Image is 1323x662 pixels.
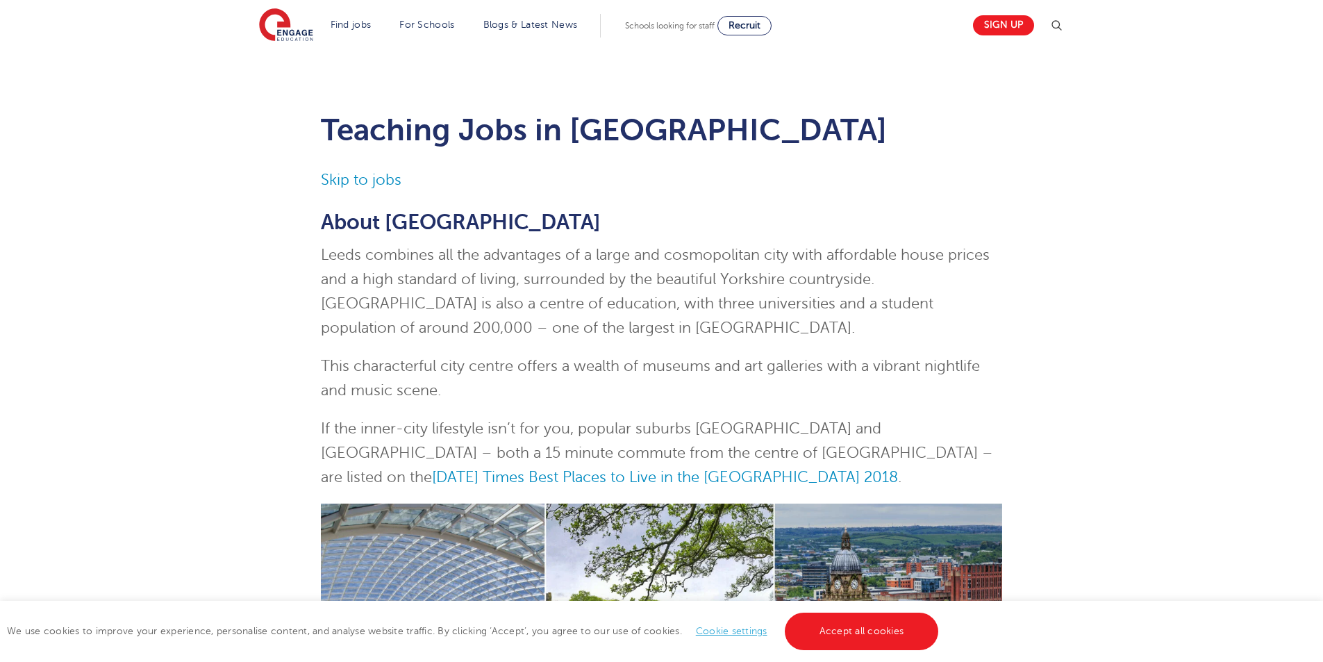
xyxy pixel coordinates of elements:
[259,8,313,43] img: Engage Education
[7,626,942,636] span: We use cookies to improve your experience, personalise content, and analyse website traffic. By c...
[321,420,993,486] span: If the inner-city lifestyle isn’t for you, popular suburbs [GEOGRAPHIC_DATA] and [GEOGRAPHIC_DATA...
[432,469,898,486] a: [DATE] Times Best Places to Live in the [GEOGRAPHIC_DATA] 2018
[321,113,1002,147] h1: Teaching Jobs in [GEOGRAPHIC_DATA]
[717,16,772,35] a: Recruit
[321,172,401,188] a: Skip to jobs
[321,247,990,336] span: Leeds combines all the advantages of a large and cosmopolitan city with affordable house prices a...
[696,626,767,636] a: Cookie settings
[483,19,578,30] a: Blogs & Latest News
[321,210,601,234] span: About [GEOGRAPHIC_DATA]
[321,358,980,399] span: This characterful city centre offers a wealth of museums and art galleries with a vibrant nightli...
[729,20,760,31] span: Recruit
[399,19,454,30] a: For Schools
[973,15,1034,35] a: Sign up
[898,469,901,486] span: .
[785,613,939,650] a: Accept all cookies
[625,21,715,31] span: Schools looking for staff
[331,19,372,30] a: Find jobs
